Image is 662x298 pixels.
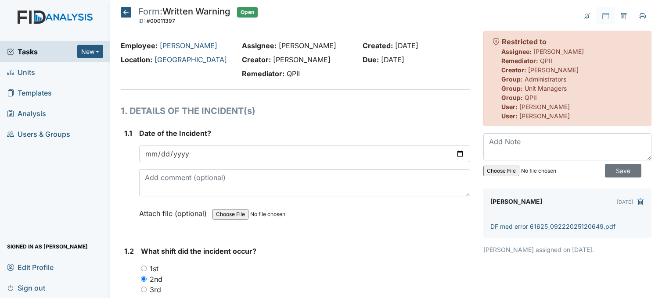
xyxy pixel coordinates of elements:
[501,103,518,110] strong: User:
[533,48,584,55] span: [PERSON_NAME]
[501,66,526,74] strong: Creator:
[7,127,70,141] span: Users & Groups
[540,57,552,64] span: QPII
[124,246,134,256] label: 1.2
[141,276,147,282] input: 2nd
[7,46,77,57] a: Tasks
[7,240,88,253] span: Signed in as [PERSON_NAME]
[519,103,570,110] span: [PERSON_NAME]
[395,41,418,50] span: [DATE]
[381,55,404,64] span: [DATE]
[242,69,284,78] strong: Remediator:
[483,245,651,254] p: [PERSON_NAME] assigned on [DATE].
[501,85,523,92] strong: Group:
[124,128,132,138] label: 1.1
[7,260,54,274] span: Edit Profile
[155,55,227,64] a: [GEOGRAPHIC_DATA]
[242,55,271,64] strong: Creator:
[237,7,258,18] span: Open
[121,55,152,64] strong: Location:
[490,223,615,230] a: DF med error 61625_09222025120649.pdf
[150,263,158,274] label: 1st
[490,195,542,208] label: [PERSON_NAME]
[7,86,52,99] span: Templates
[617,199,633,205] small: [DATE]
[242,41,277,50] strong: Assignee:
[160,41,217,50] a: [PERSON_NAME]
[501,112,518,120] strong: User:
[501,94,523,101] strong: Group:
[139,203,210,219] label: Attach file (optional)
[501,75,523,83] strong: Group:
[525,75,566,83] span: Administrators
[525,85,567,92] span: Unit Managers
[501,57,538,64] strong: Remediator:
[279,41,336,50] span: [PERSON_NAME]
[273,55,331,64] span: [PERSON_NAME]
[121,104,470,117] h1: 1. DETAILS OF THE INCIDENT(s)
[138,18,145,24] span: ID:
[141,266,147,271] input: 1st
[77,45,104,58] button: New
[150,274,162,284] label: 2nd
[287,69,300,78] span: QPII
[363,55,379,64] strong: Due:
[7,281,45,294] span: Sign out
[502,37,547,46] strong: Restricted to
[150,284,161,295] label: 3rd
[121,41,158,50] strong: Employee:
[138,7,230,26] div: Written Warning
[138,6,162,17] span: Form:
[528,66,579,74] span: [PERSON_NAME]
[147,18,175,24] span: #00011397
[141,287,147,292] input: 3rd
[7,65,35,79] span: Units
[7,106,46,120] span: Analysis
[519,112,570,120] span: [PERSON_NAME]
[501,48,532,55] strong: Assignee:
[525,94,537,101] span: QPII
[139,129,211,138] span: Date of the Incident?
[141,247,256,255] span: What shift did the incident occur?
[605,164,641,177] input: Save
[363,41,393,50] strong: Created:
